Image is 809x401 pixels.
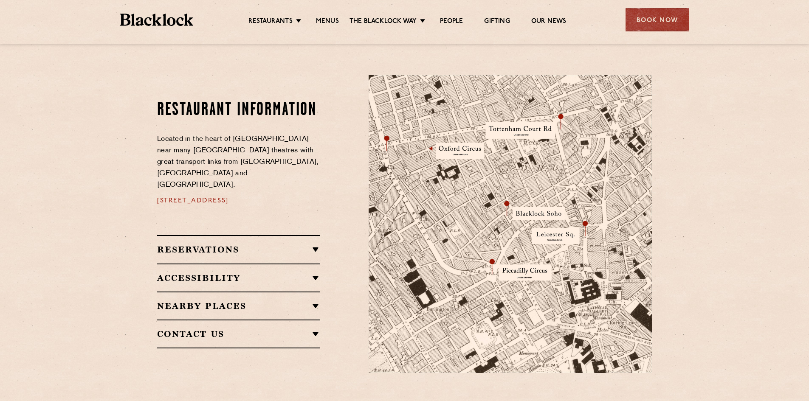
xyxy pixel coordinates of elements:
img: BL_Textured_Logo-footer-cropped.svg [120,14,194,26]
a: Restaurants [248,17,293,27]
h2: Restaurant information [157,100,320,121]
h2: Reservations [157,244,320,255]
h2: Nearby Places [157,301,320,311]
div: Book Now [626,8,689,31]
a: The Blacklock Way [350,17,417,27]
a: [STREET_ADDRESS] [157,197,228,204]
a: People [440,17,463,27]
a: Menus [316,17,339,27]
p: Located in the heart of [GEOGRAPHIC_DATA] near many [GEOGRAPHIC_DATA] theatres with great transpo... [157,134,320,191]
a: Gifting [484,17,510,27]
h2: Accessibility [157,273,320,283]
h2: Contact Us [157,329,320,339]
img: svg%3E [561,294,679,373]
a: Our News [531,17,567,27]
